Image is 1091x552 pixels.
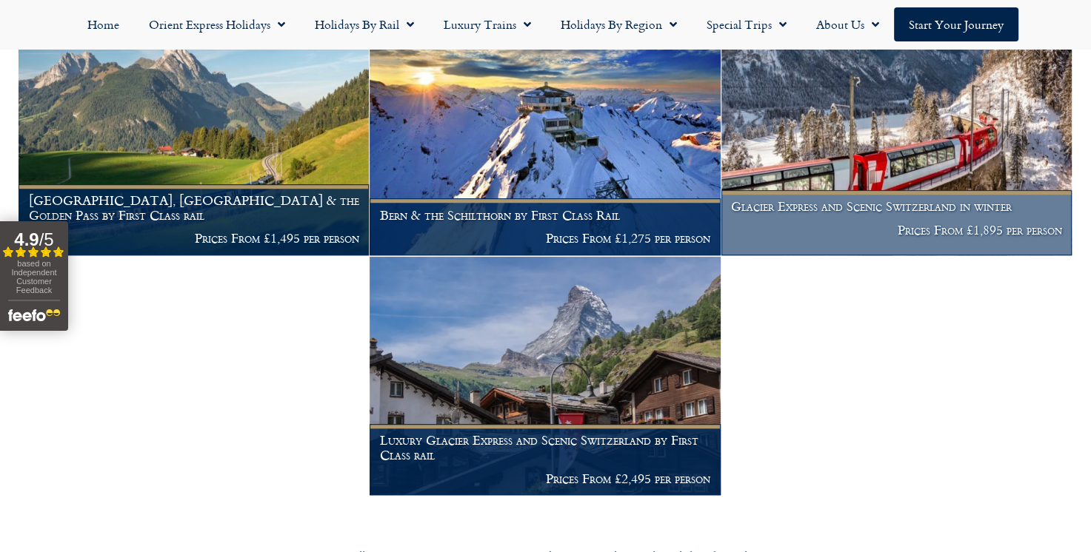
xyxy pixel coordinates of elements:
[29,193,359,222] h1: [GEOGRAPHIC_DATA], [GEOGRAPHIC_DATA] & the Golden Pass by First Class rail
[19,17,370,256] a: [GEOGRAPHIC_DATA], [GEOGRAPHIC_DATA] & the Golden Pass by First Class rail Prices From £1,495 per...
[7,7,1084,41] nav: Menu
[300,7,429,41] a: Holidays by Rail
[134,7,300,41] a: Orient Express Holidays
[731,223,1061,238] p: Prices From £1,895 per person
[721,17,1072,256] a: Glacier Express and Scenic Switzerland in winter Prices From £1,895 per person
[29,231,359,246] p: Prices From £1,495 per person
[546,7,692,41] a: Holidays by Region
[801,7,894,41] a: About Us
[894,7,1018,41] a: Start your Journey
[429,7,546,41] a: Luxury Trains
[692,7,801,41] a: Special Trips
[380,231,710,246] p: Prices From £1,275 per person
[73,7,134,41] a: Home
[370,257,721,496] a: Luxury Glacier Express and Scenic Switzerland by First Class rail Prices From £2,495 per person
[380,471,710,486] p: Prices From £2,495 per person
[731,199,1061,214] h1: Glacier Express and Scenic Switzerland in winter
[380,208,710,223] h1: Bern & the Schilthorn by First Class Rail
[380,433,710,462] h1: Luxury Glacier Express and Scenic Switzerland by First Class rail
[370,17,721,256] a: Bern & the Schilthorn by First Class Rail Prices From £1,275 per person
